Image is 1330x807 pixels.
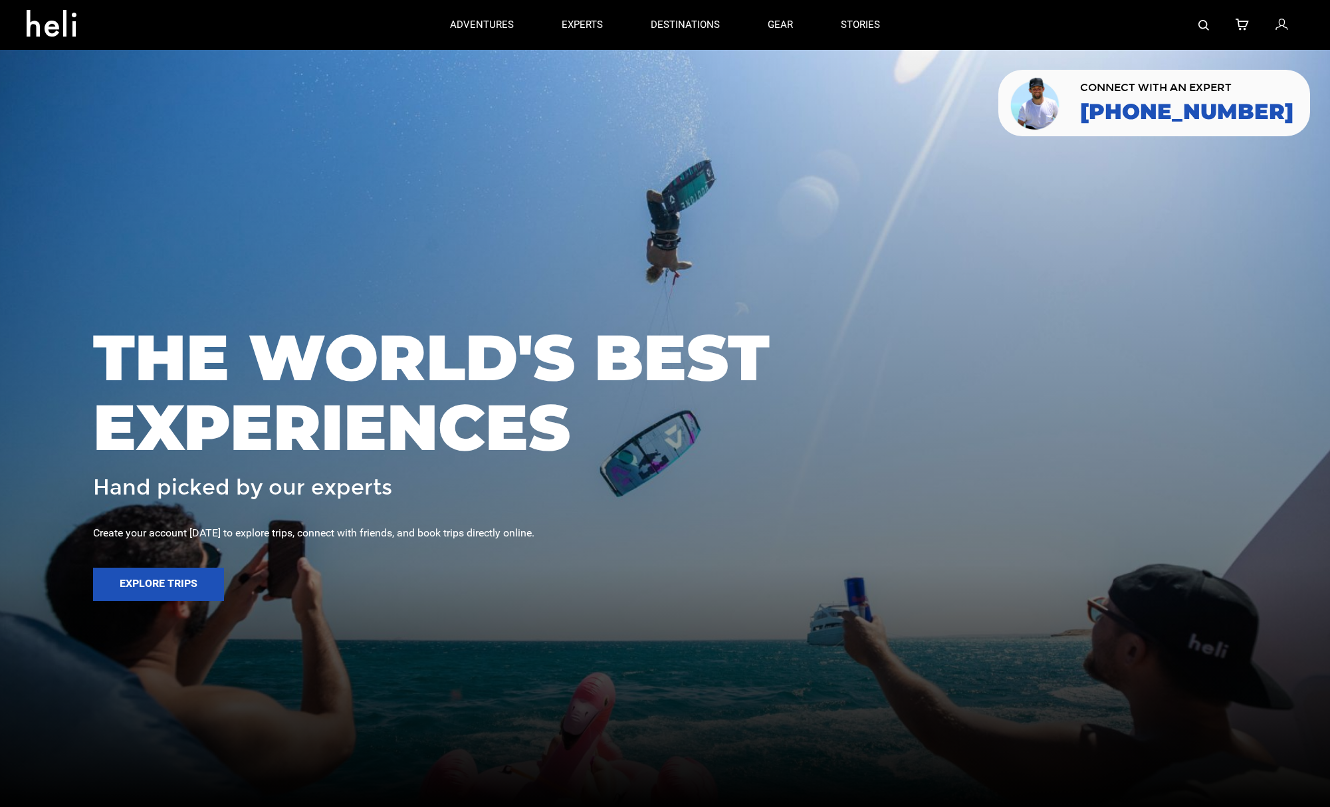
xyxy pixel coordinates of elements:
p: adventures [450,18,514,32]
div: Create your account [DATE] to explore trips, connect with friends, and book trips directly online. [93,526,1237,541]
a: [PHONE_NUMBER] [1080,100,1293,124]
span: Hand picked by our experts [93,476,392,499]
p: destinations [651,18,720,32]
img: contact our team [1008,75,1063,131]
span: THE WORLD'S BEST EXPERIENCES [93,322,1237,463]
img: search-bar-icon.svg [1198,20,1209,31]
p: experts [562,18,603,32]
button: Explore Trips [93,568,224,601]
span: CONNECT WITH AN EXPERT [1080,82,1293,93]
